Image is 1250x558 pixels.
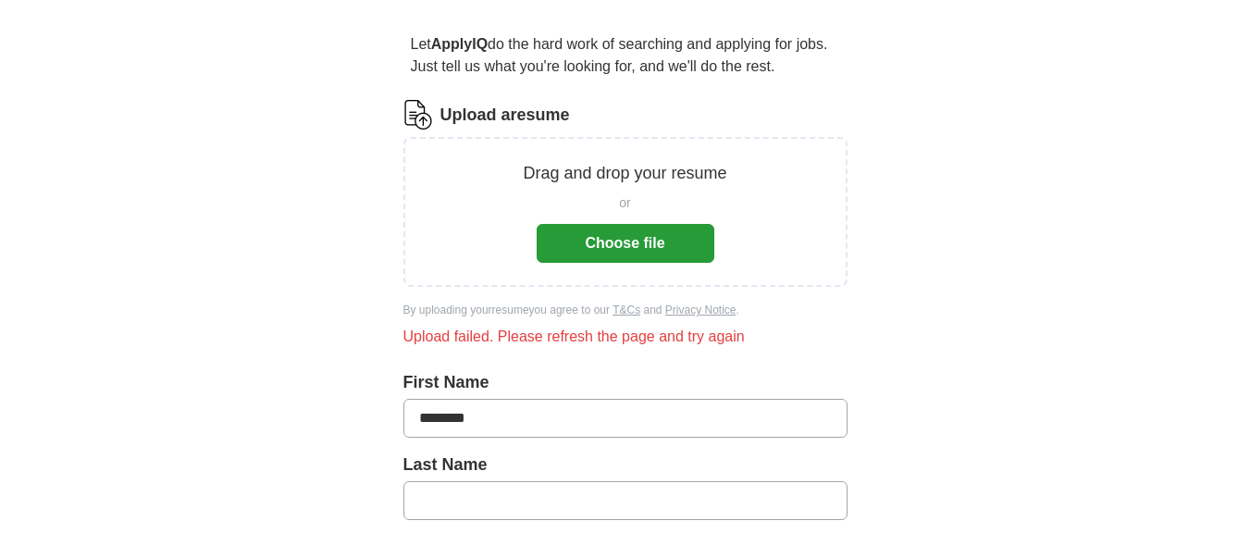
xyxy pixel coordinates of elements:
a: T&Cs [613,304,640,316]
button: Choose file [537,224,714,263]
label: Last Name [403,453,848,477]
p: Let do the hard work of searching and applying for jobs. Just tell us what you're looking for, an... [403,26,848,85]
label: Upload a resume [440,103,570,128]
a: Privacy Notice [665,304,736,316]
p: Drag and drop your resume [523,161,726,186]
div: By uploading your resume you agree to our and . [403,302,848,318]
strong: ApplyIQ [431,36,488,52]
img: CV Icon [403,100,433,130]
label: First Name [403,370,848,395]
span: or [619,193,630,213]
div: Upload failed. Please refresh the page and try again [403,326,848,348]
